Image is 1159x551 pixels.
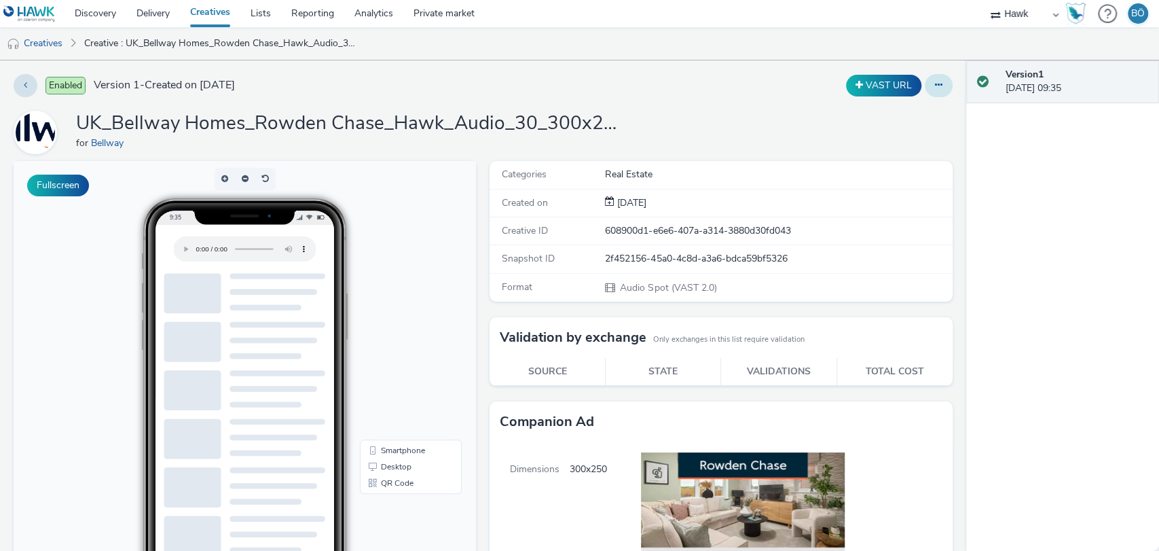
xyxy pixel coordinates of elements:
[367,318,400,326] span: QR Code
[76,111,619,137] h1: UK_Bellway Homes_Rowden Chase_Hawk_Audio_30_300x250_03.10.2025
[77,27,367,60] a: Creative : UK_Bellway Homes_Rowden Chase_Hawk_Audio_30_300x250_03.10.2025
[349,281,445,298] li: Smartphone
[605,224,951,238] div: 608900d1-e6e6-407a-a314-3880d30fd043
[653,334,805,345] small: Only exchanges in this list require validation
[605,168,951,181] div: Real Estate
[500,327,646,348] h3: Validation by exchange
[606,358,721,386] th: State
[619,281,716,294] span: Audio Spot (VAST 2.0)
[502,281,532,294] span: Format
[349,314,445,330] li: QR Code
[14,126,62,139] a: Bellway
[846,75,921,96] button: VAST URL
[843,75,925,96] div: Duplicate the creative as a VAST URL
[16,113,55,152] img: Bellway
[367,285,411,294] span: Smartphone
[502,168,547,181] span: Categories
[1131,3,1145,24] div: BÖ
[1006,68,1148,96] div: [DATE] 09:35
[605,252,951,266] div: 2f452156-45a0-4c8d-a3a6-bdca59bf5326
[1065,3,1091,24] a: Hawk Academy
[614,196,646,209] span: [DATE]
[614,196,646,210] div: Creation 03 October 2025, 09:35
[27,175,89,196] button: Fullscreen
[490,358,605,386] th: Source
[7,37,20,51] img: audio
[94,77,235,93] span: Version 1 - Created on [DATE]
[76,137,91,149] span: for
[3,5,56,22] img: undefined Logo
[502,252,555,265] span: Snapshot ID
[156,52,168,60] span: 9:35
[1065,3,1086,24] img: Hawk Academy
[367,302,398,310] span: Desktop
[721,358,836,386] th: Validations
[500,412,594,432] h3: Companion Ad
[349,298,445,314] li: Desktop
[45,77,86,94] span: Enabled
[91,137,129,149] a: Bellway
[502,224,548,237] span: Creative ID
[836,358,952,386] th: Total cost
[1006,68,1044,81] strong: Version 1
[502,196,548,209] span: Created on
